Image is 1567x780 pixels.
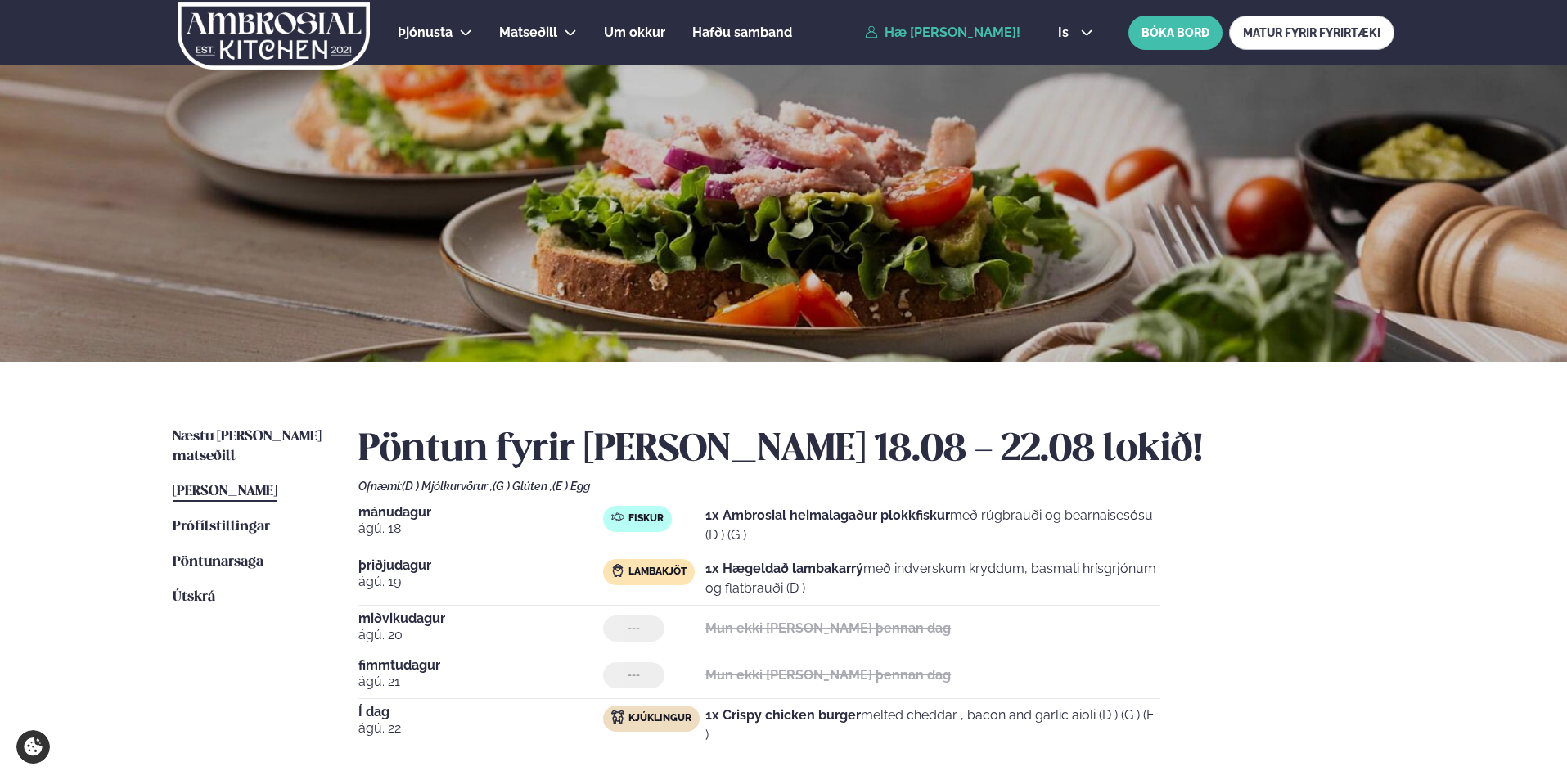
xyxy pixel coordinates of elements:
[628,669,640,682] span: ---
[358,719,603,738] span: ágú. 22
[398,25,453,40] span: Þjónusta
[604,25,665,40] span: Um okkur
[705,561,863,576] strong: 1x Hægeldað lambakarrý
[358,519,603,539] span: ágú. 18
[176,2,371,70] img: logo
[628,512,664,525] span: Fiskur
[493,480,552,493] span: (G ) Glúten ,
[173,517,270,537] a: Prófílstillingar
[402,480,493,493] span: (D ) Mjólkurvörur ,
[358,480,1394,493] div: Ofnæmi:
[628,566,687,579] span: Lambakjöt
[865,25,1020,40] a: Hæ [PERSON_NAME]!
[705,506,1160,545] p: með rúgbrauði og bearnaisesósu (D ) (G )
[604,23,665,43] a: Um okkur
[173,485,277,498] span: [PERSON_NAME]
[173,520,270,534] span: Prófílstillingar
[358,572,603,592] span: ágú. 19
[1045,26,1106,39] button: is
[358,625,603,645] span: ágú. 20
[552,480,590,493] span: (E ) Egg
[611,710,624,724] img: chicken.svg
[705,707,861,723] strong: 1x Crispy chicken burger
[1058,26,1074,39] span: is
[358,659,603,672] span: fimmtudagur
[358,506,603,519] span: mánudagur
[628,622,640,635] span: ---
[358,427,1394,473] h2: Pöntun fyrir [PERSON_NAME] 18.08 - 22.08 lokið!
[499,23,557,43] a: Matseðill
[173,590,215,604] span: Útskrá
[705,667,951,683] strong: Mun ekki [PERSON_NAME] þennan dag
[705,706,1160,745] p: melted cheddar , bacon and garlic aioli (D ) (G ) (E )
[358,706,603,719] span: Í dag
[358,559,603,572] span: þriðjudagur
[1229,16,1394,50] a: MATUR FYRIR FYRIRTÆKI
[173,555,263,569] span: Pöntunarsaga
[692,23,792,43] a: Hafðu samband
[173,588,215,607] a: Útskrá
[358,672,603,692] span: ágú. 21
[398,23,453,43] a: Þjónusta
[692,25,792,40] span: Hafðu samband
[16,730,50,764] a: Cookie settings
[705,559,1160,598] p: með indverskum kryddum, basmati hrísgrjónum og flatbrauði (D )
[358,612,603,625] span: miðvikudagur
[611,511,624,524] img: fish.svg
[499,25,557,40] span: Matseðill
[628,712,691,725] span: Kjúklingur
[705,620,951,636] strong: Mun ekki [PERSON_NAME] þennan dag
[173,552,263,572] a: Pöntunarsaga
[611,564,624,577] img: Lamb.svg
[173,482,277,502] a: [PERSON_NAME]
[1128,16,1223,50] button: BÓKA BORÐ
[173,427,326,467] a: Næstu [PERSON_NAME] matseðill
[173,430,322,463] span: Næstu [PERSON_NAME] matseðill
[705,507,950,523] strong: 1x Ambrosial heimalagaður plokkfiskur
